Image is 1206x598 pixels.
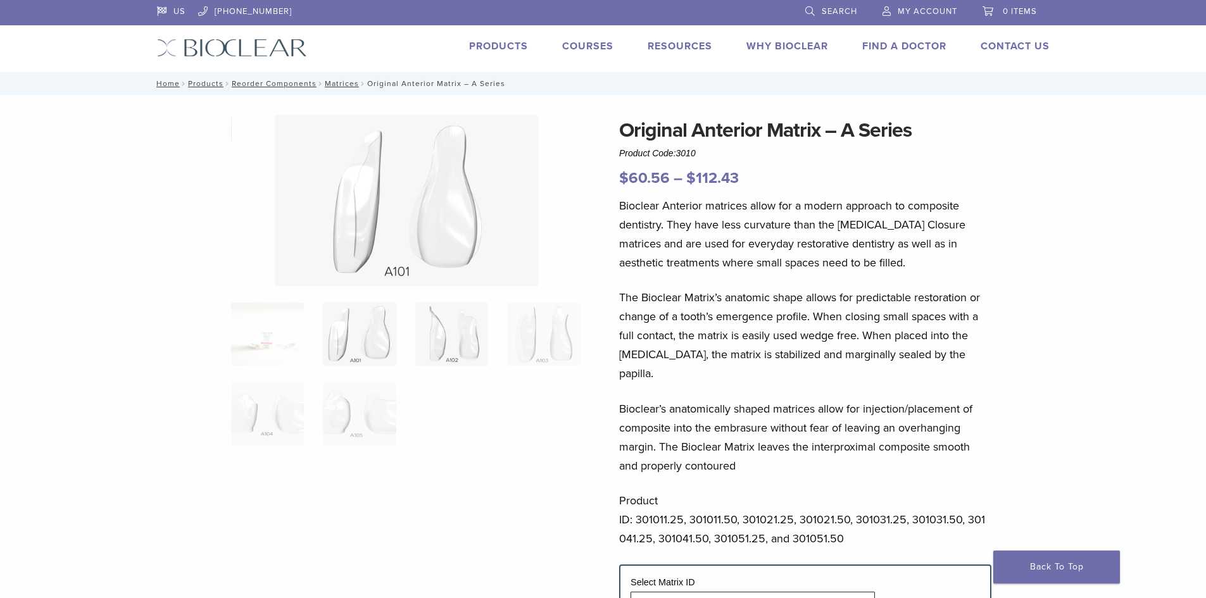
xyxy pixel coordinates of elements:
a: Resources [648,40,712,53]
img: Original Anterior Matrix - A Series - Image 4 [507,302,580,366]
p: The Bioclear Matrix’s anatomic shape allows for predictable restoration or change of a tooth’s em... [619,288,991,383]
a: Why Bioclear [746,40,828,53]
span: / [223,80,232,87]
span: Search [822,6,857,16]
a: Back To Top [993,551,1120,583]
span: My Account [898,6,957,16]
bdi: 60.56 [619,169,670,187]
span: / [180,80,188,87]
bdi: 112.43 [686,169,739,187]
span: 3010 [676,148,696,158]
span: / [359,80,367,87]
a: Matrices [325,79,359,88]
span: – [674,169,682,187]
a: Courses [562,40,613,53]
img: Anterior-Original-A-Series-Matrices-324x324.jpg [231,302,304,366]
a: Products [188,79,223,88]
nav: Original Anterior Matrix – A Series [148,72,1059,95]
span: 0 items [1003,6,1037,16]
img: Original Anterior Matrix - A Series - Image 6 [323,382,396,445]
p: Bioclear Anterior matrices allow for a modern approach to composite dentistry. They have less cur... [619,196,991,272]
img: Original Anterior Matrix - A Series - Image 2 [323,302,396,366]
span: Product Code: [619,148,696,158]
p: Product ID: 301011.25, 301011.50, 301021.25, 301021.50, 301031.25, 301031.50, 301041.25, 301041.5... [619,491,991,548]
span: $ [619,169,629,187]
a: Find A Doctor [862,40,946,53]
a: Home [153,79,180,88]
p: Bioclear’s anatomically shaped matrices allow for injection/placement of composite into the embra... [619,399,991,475]
img: Bioclear [157,39,307,57]
img: Original Anterior Matrix - A Series - Image 2 [275,115,538,286]
label: Select Matrix ID [631,577,695,587]
span: / [317,80,325,87]
img: Original Anterior Matrix - A Series - Image 5 [231,382,304,445]
a: Reorder Components [232,79,317,88]
a: Products [469,40,528,53]
img: Original Anterior Matrix - A Series - Image 3 [415,302,488,366]
a: Contact Us [981,40,1050,53]
span: $ [686,169,696,187]
h1: Original Anterior Matrix – A Series [619,115,991,146]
